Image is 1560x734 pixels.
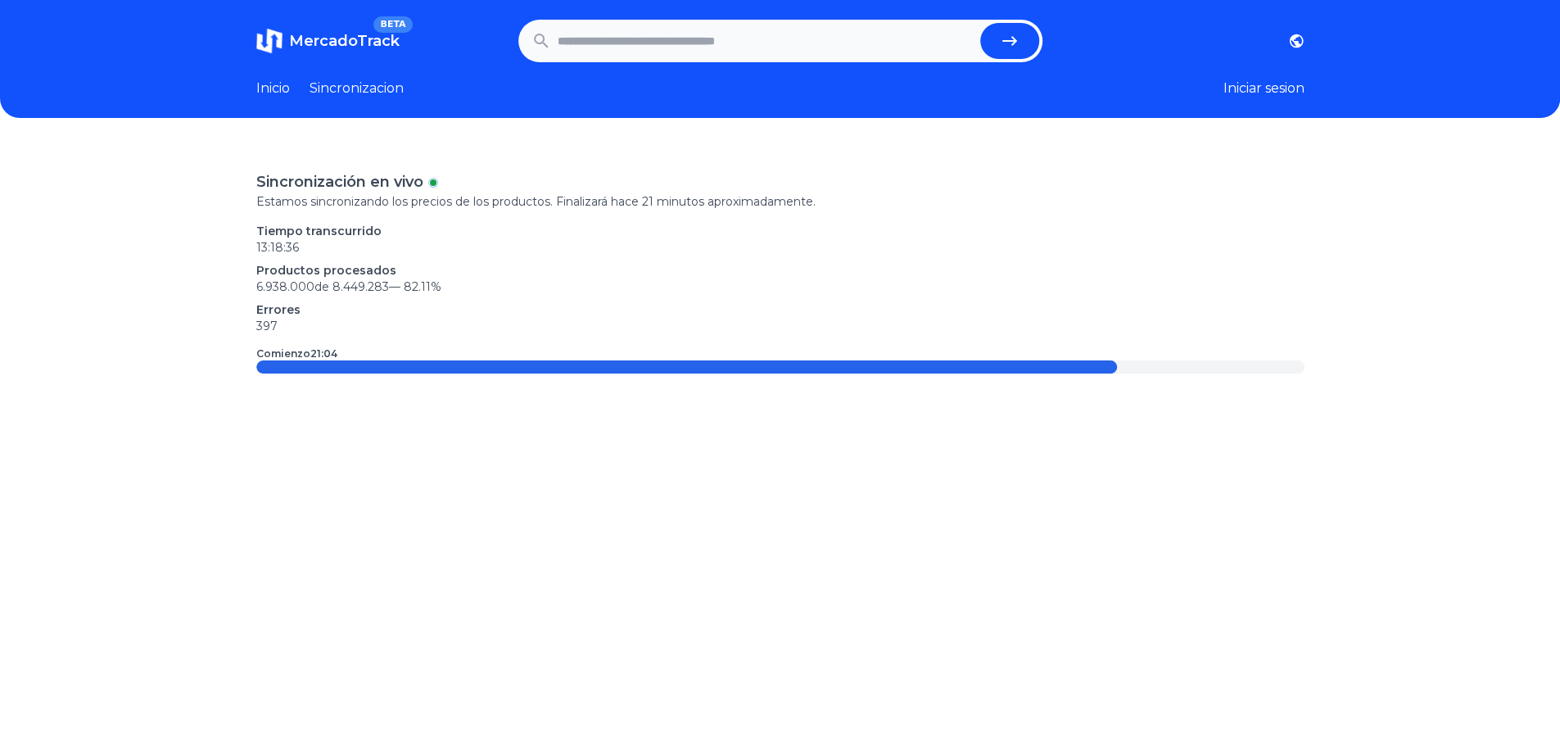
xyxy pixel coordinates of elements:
p: 6.938.000 de 8.449.283 — [256,279,1305,295]
span: 82.11 % [404,279,441,294]
p: Estamos sincronizando los precios de los productos. Finalizará hace 21 minutos aproximadamente. [256,193,1305,210]
time: 13:18:36 [256,240,299,255]
p: Comienzo [256,347,337,360]
a: Sincronizacion [310,79,404,98]
a: Inicio [256,79,290,98]
img: MercadoTrack [256,28,283,54]
p: Errores [256,301,1305,318]
span: BETA [373,16,412,33]
a: MercadoTrackBETA [256,28,400,54]
p: Tiempo transcurrido [256,223,1305,239]
p: 397 [256,318,1305,334]
p: Sincronización en vivo [256,170,423,193]
p: Productos procesados [256,262,1305,279]
time: 21:04 [310,347,337,360]
button: Iniciar sesion [1223,79,1305,98]
span: MercadoTrack [289,32,400,50]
